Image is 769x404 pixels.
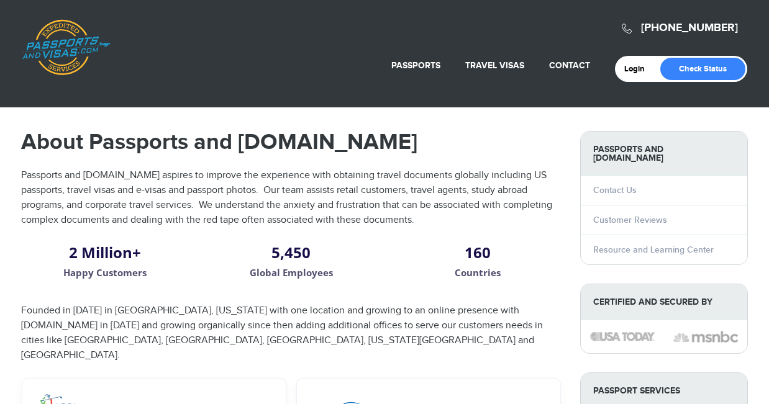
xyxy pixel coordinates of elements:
a: Contact [549,60,590,71]
h2: 160 [394,249,562,256]
h1: About Passports and [DOMAIN_NAME] [21,131,562,153]
img: image description [673,330,738,344]
p: Founded in [DATE] in [GEOGRAPHIC_DATA], [US_STATE] with one location and growing to an online pre... [21,303,562,363]
h2: 2 Million+ [21,249,189,256]
strong: Certified and Secured by [581,284,747,320]
a: Check Status [660,58,745,80]
p: Happy Customers [21,266,189,280]
a: Contact Us [593,185,637,195]
strong: Passports and [DOMAIN_NAME] [581,132,747,176]
p: Global Employees [207,266,375,280]
a: Login [624,64,653,74]
a: Resource and Learning Center [593,245,714,255]
a: [PHONE_NUMBER] [641,21,738,35]
a: Passports & [DOMAIN_NAME] [22,19,110,75]
a: Travel Visas [465,60,524,71]
a: Passports [391,60,440,71]
h2: 5,450 [207,249,375,256]
img: image description [590,332,655,341]
p: Countries [394,266,562,280]
a: Customer Reviews [593,215,667,225]
p: Passports and [DOMAIN_NAME] aspires to improve the experience with obtaining travel documents glo... [21,168,562,228]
